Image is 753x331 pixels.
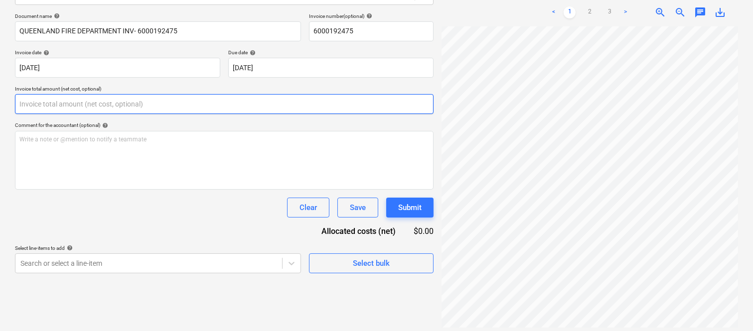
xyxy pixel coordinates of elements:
span: save_alt [714,6,726,18]
div: Select bulk [353,257,390,270]
span: help [248,50,256,56]
button: Select bulk [309,253,434,273]
div: Clear [300,201,317,214]
div: Document name [15,13,301,19]
button: Submit [386,198,434,218]
span: chat [694,6,706,18]
span: zoom_in [654,6,666,18]
input: Invoice number [309,21,434,41]
span: help [364,13,372,19]
a: Page 1 is your current page [564,6,576,18]
span: help [52,13,60,19]
iframe: Chat Widget [703,283,753,331]
input: Due date not specified [228,58,434,78]
div: Invoice number (optional) [309,13,434,19]
button: Save [337,198,378,218]
div: $0.00 [412,225,434,237]
div: Due date [228,49,434,56]
div: Submit [398,201,422,214]
a: Next page [619,6,631,18]
div: Save [350,201,366,214]
div: Allocated costs (net) [304,225,412,237]
p: Invoice total amount (net cost, optional) [15,86,434,94]
span: help [65,245,73,251]
input: Invoice total amount (net cost, optional) [15,94,434,114]
button: Clear [287,198,329,218]
div: Comment for the accountant (optional) [15,122,434,128]
a: Page 2 [584,6,596,18]
div: Select line-items to add [15,245,301,251]
a: Previous page [548,6,560,18]
input: Invoice date not specified [15,58,220,78]
span: help [100,122,108,128]
input: Document name [15,21,301,41]
span: zoom_out [674,6,686,18]
a: Page 3 [603,6,615,18]
div: Invoice date [15,49,220,56]
span: help [41,50,49,56]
